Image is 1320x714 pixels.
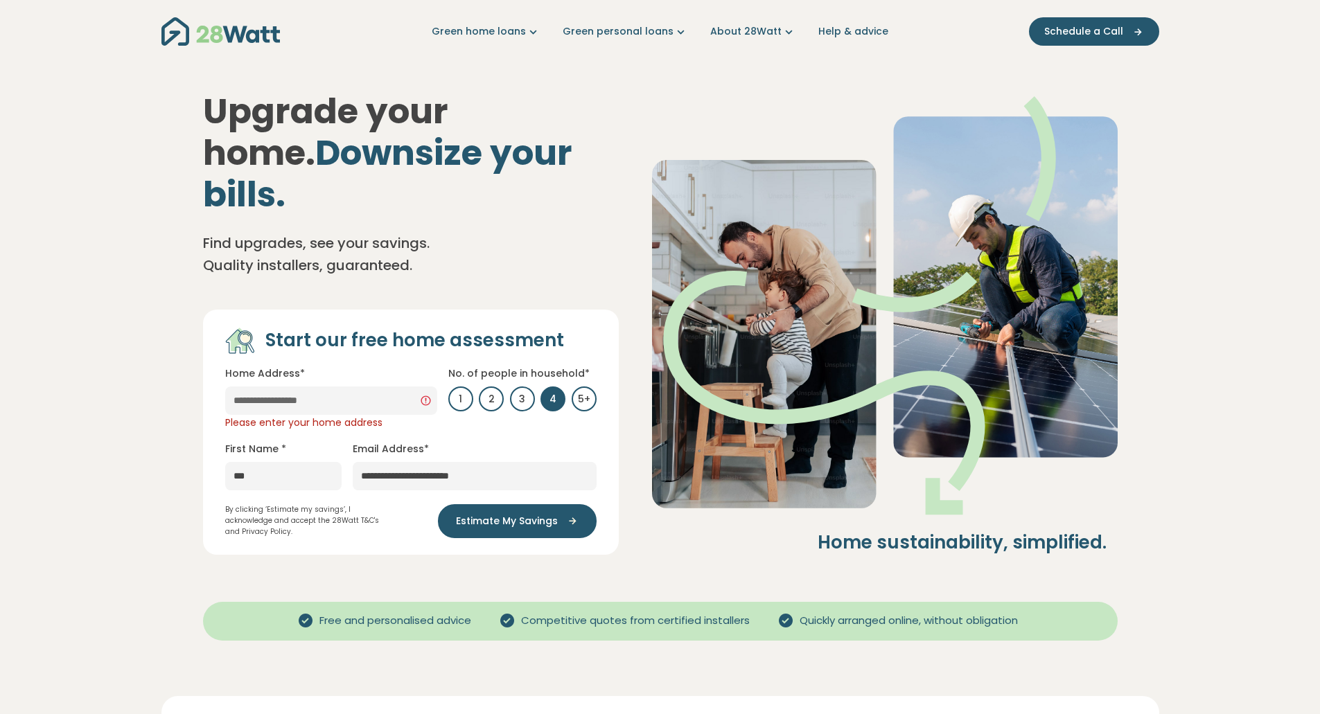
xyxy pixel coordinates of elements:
label: 5+ [572,386,597,411]
label: First Name * [225,442,286,456]
span: Competitive quotes from certified installers [516,613,755,629]
a: Green personal loans [563,24,688,39]
p: Find upgrades, see your savings. Quality installers, guaranteed. [203,232,480,276]
p: Please enter your home address [225,415,437,430]
span: Free and personalised advice [314,613,477,629]
button: Schedule a Call [1029,17,1159,46]
img: 28Watt [161,17,280,46]
span: Downsize your bills. [203,128,572,219]
h1: Upgrade your home. [203,91,619,215]
label: 3 [510,386,535,411]
p: By clicking ‘Estimate my savings’, I acknowledge and accept the 28Watt T&C's and Privacy Policy. [225,504,394,537]
a: Green home loans [432,24,540,39]
label: Email Address* [353,442,429,456]
label: 4 [540,386,565,411]
button: Estimate My Savings [438,504,597,538]
a: About 28Watt [710,24,796,39]
span: Quickly arranged online, without obligation [794,613,1023,629]
a: Help & advice [818,24,888,39]
label: No. of people in household* [448,366,590,381]
iframe: Chat Widget [1251,648,1320,714]
h4: Start our free home assessment [265,329,564,352]
nav: Main navigation [161,14,1159,49]
label: 2 [479,386,504,411]
label: Home Address* [225,366,305,381]
span: Schedule a Call [1044,24,1123,39]
h4: Home sustainability, simplified. [652,531,1107,555]
label: 1 [448,386,473,411]
span: Estimate My Savings [456,514,558,528]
